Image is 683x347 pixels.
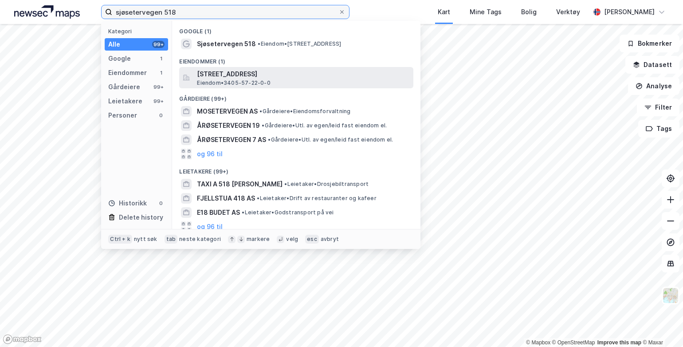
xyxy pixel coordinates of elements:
[108,198,147,209] div: Historikk
[108,28,168,35] div: Kategori
[257,195,376,202] span: Leietaker • Drift av restauranter og kafeer
[638,120,679,138] button: Tags
[620,35,679,52] button: Bokmerker
[179,236,221,243] div: neste kategori
[152,41,165,48] div: 99+
[321,236,339,243] div: avbryt
[258,40,341,47] span: Eiendom • [STREET_ADDRESS]
[3,334,42,344] a: Mapbox homepage
[108,67,147,78] div: Eiendommer
[257,195,259,201] span: •
[552,339,595,346] a: OpenStreetMap
[259,108,350,115] span: Gårdeiere • Eiendomsforvaltning
[242,209,244,216] span: •
[470,7,502,17] div: Mine Tags
[197,120,260,131] span: ÅRØSETERVEGEN 19
[526,339,550,346] a: Mapbox
[172,88,420,104] div: Gårdeiere (99+)
[157,200,165,207] div: 0
[197,193,255,204] span: FJELLSTUA 418 AS
[197,134,266,145] span: ÅRØSETERVEGEN 7 AS
[262,122,387,129] span: Gårdeiere • Utl. av egen/leid fast eiendom el.
[157,55,165,62] div: 1
[247,236,270,243] div: markere
[662,287,679,304] img: Z
[119,212,163,223] div: Delete history
[268,136,271,143] span: •
[637,99,679,116] button: Filter
[108,96,142,106] div: Leietakere
[258,40,260,47] span: •
[197,106,258,117] span: MOSETERVEGEN AS
[262,122,264,129] span: •
[604,7,655,17] div: [PERSON_NAME]
[157,69,165,76] div: 1
[108,235,132,244] div: Ctrl + k
[172,51,420,67] div: Eiendommer (1)
[14,5,80,19] img: logo.a4113a55bc3d86da70a041830d287a7e.svg
[259,108,262,114] span: •
[286,236,298,243] div: velg
[108,39,120,50] div: Alle
[639,304,683,347] div: Kontrollprogram for chat
[597,339,641,346] a: Improve this map
[284,181,369,188] span: Leietaker • Drosjebiltransport
[197,207,240,218] span: E18 BUDET AS
[521,7,537,17] div: Bolig
[152,83,165,91] div: 99+
[625,56,679,74] button: Datasett
[152,98,165,105] div: 99+
[172,161,420,177] div: Leietakere (99+)
[639,304,683,347] iframe: Chat Widget
[112,5,338,19] input: Søk på adresse, matrikkel, gårdeiere, leietakere eller personer
[197,69,410,79] span: [STREET_ADDRESS]
[438,7,450,17] div: Kart
[134,236,157,243] div: nytt søk
[628,77,679,95] button: Analyse
[197,149,223,159] button: og 96 til
[556,7,580,17] div: Verktøy
[197,221,223,232] button: og 96 til
[172,21,420,37] div: Google (1)
[284,181,287,187] span: •
[157,112,165,119] div: 0
[197,79,270,87] span: Eiendom • 3405-57-22-0-0
[108,110,137,121] div: Personer
[108,53,131,64] div: Google
[165,235,178,244] div: tab
[305,235,319,244] div: esc
[108,82,140,92] div: Gårdeiere
[268,136,393,143] span: Gårdeiere • Utl. av egen/leid fast eiendom el.
[197,39,256,49] span: Sjøsetervegen 518
[197,179,283,189] span: TAXI A 518 [PERSON_NAME]
[242,209,334,216] span: Leietaker • Godstransport på vei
